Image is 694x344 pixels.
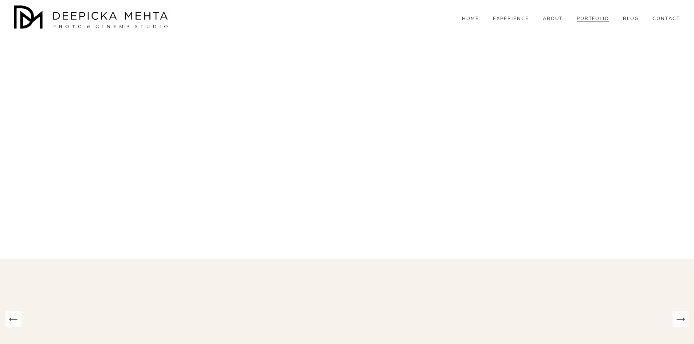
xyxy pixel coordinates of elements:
[623,16,639,22] span: BLOG
[493,15,529,22] a: EXPERIENCE
[652,15,680,22] a: CONTACT
[462,15,479,22] a: HOME
[577,15,609,22] a: PORTFOLIO
[543,15,563,22] a: ABOUT
[673,311,689,327] button: Next Slide
[623,15,639,22] a: folder dropdown
[14,5,170,31] img: Austin Wedding Photographer - Deepicka Mehta Photography &amp; Cinematography
[5,311,21,327] button: Previous Slide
